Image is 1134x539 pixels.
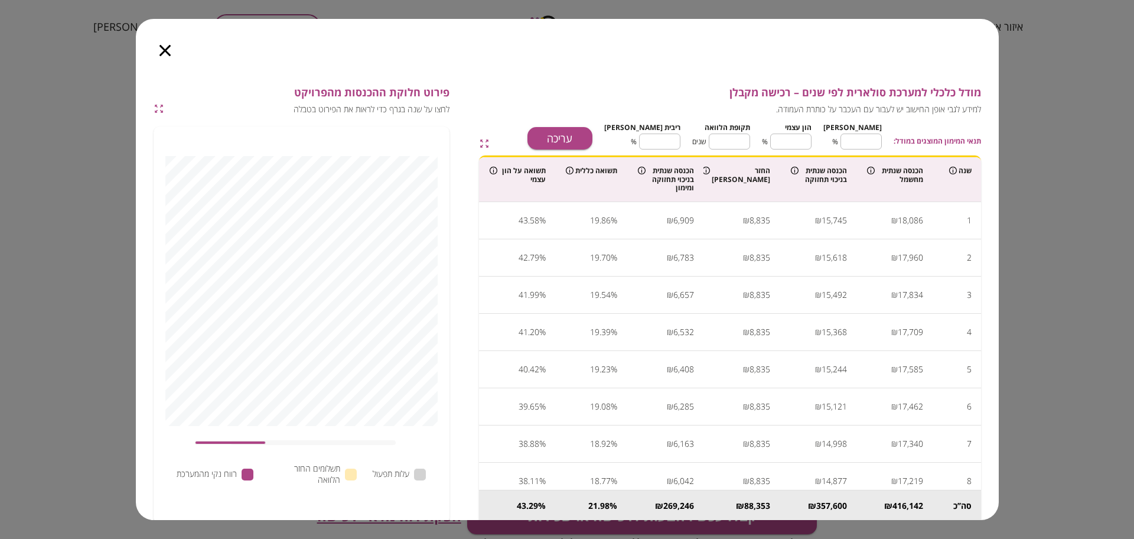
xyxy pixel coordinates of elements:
div: ₪ [667,472,673,490]
div: ₪ [815,323,822,341]
div: 43.58 [519,212,539,229]
div: % [611,249,617,267]
div: 38.11 [519,472,539,490]
span: מודל כלכלי למערכת סולארית לפי שנים – רכישה מקבלן [504,86,981,99]
div: 18.77 [590,472,611,490]
div: 17,960 [898,249,923,267]
div: 40.42 [519,361,539,378]
div: ₪ [667,435,673,453]
span: פירוט חלוקת ההכנסות מהפרויקט [168,86,449,99]
div: ₪ [667,323,673,341]
div: 4 [967,323,972,341]
div: ₪ [743,323,750,341]
div: ₪ [891,472,898,490]
span: % [762,136,768,147]
div: הכנסה שנתית מחשמל [867,167,923,184]
div: ₪ [891,361,898,378]
div: 8,835 [750,435,770,453]
div: 42.79 [519,249,539,267]
div: 6,285 [673,398,694,415]
div: 8,835 [750,361,770,378]
div: 3 [967,286,972,304]
div: % [539,212,546,229]
div: 14,998 [822,435,847,453]
div: 14,877 [822,472,847,490]
div: 6 [967,398,972,415]
span: לחצו על שנה בגרף כדי לראות את הפירוט בטבלה [168,104,449,115]
div: 19.70 [590,249,611,267]
div: 8,835 [750,472,770,490]
div: ₪ [667,286,673,304]
div: ₪ [815,398,822,415]
span: תשלומים החזר הלוואה [270,463,340,485]
div: 6,783 [673,249,694,267]
span: הון עצמי [785,122,812,132]
div: % [610,500,617,512]
div: ₪ [884,500,892,512]
div: 8,835 [750,323,770,341]
div: 8,835 [750,286,770,304]
div: % [539,472,546,490]
div: % [611,286,617,304]
div: 8,835 [750,398,770,415]
div: 17,834 [898,286,923,304]
div: 6,909 [673,212,694,229]
div: ₪ [743,249,750,267]
div: ₪ [743,361,750,378]
div: % [539,435,546,453]
div: 15,368 [822,323,847,341]
div: 19.86 [590,212,611,229]
div: 43.29 [517,500,538,512]
div: 6,042 [673,472,694,490]
div: ₪ [743,212,750,229]
div: 416,142 [892,500,923,512]
div: 357,600 [816,500,847,512]
div: 6,408 [673,361,694,378]
div: % [538,500,546,512]
span: למידע לגבי אופן החישוב יש לעבור עם העכבר על כותרת העמודה. [504,104,981,115]
div: 8,835 [750,249,770,267]
div: ₪ [815,361,822,378]
button: עריכה [527,127,592,150]
span: תקופת הלוואה [705,122,750,132]
div: ₪ [891,435,898,453]
div: סה’’כ [942,500,972,512]
div: 15,244 [822,361,847,378]
span: % [631,136,637,147]
div: 38.88 [519,435,539,453]
div: 15,618 [822,249,847,267]
div: % [611,472,617,490]
div: 8 [967,472,972,490]
div: ₪ [743,472,750,490]
div: 17,585 [898,361,923,378]
div: 19.39 [590,323,611,341]
div: 6,657 [673,286,694,304]
div: 1 [967,212,972,229]
div: % [539,286,546,304]
div: ₪ [667,398,673,415]
div: ₪ [808,500,816,512]
div: 18.92 [590,435,611,453]
div: 17,462 [898,398,923,415]
span: שנים [692,136,706,147]
div: ₪ [891,323,898,341]
span: תנאי המימון המוצגים במודל: [894,135,981,147]
div: 17,709 [898,323,923,341]
div: ₪ [891,249,898,267]
div: 15,492 [822,286,847,304]
div: ₪ [743,398,750,415]
div: 17,340 [898,435,923,453]
div: תשואה על הון עצמי [490,167,546,184]
span: רווח נקי מהמערכת [177,469,237,480]
div: 2 [967,249,972,267]
div: ₪ [815,472,822,490]
div: 7 [967,435,972,453]
div: 6,532 [673,323,694,341]
div: 19.08 [590,398,611,415]
div: ₪ [815,249,822,267]
div: % [611,398,617,415]
div: ₪ [667,249,673,267]
div: 88,353 [744,500,770,512]
div: % [611,435,617,453]
div: ₪ [815,435,822,453]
